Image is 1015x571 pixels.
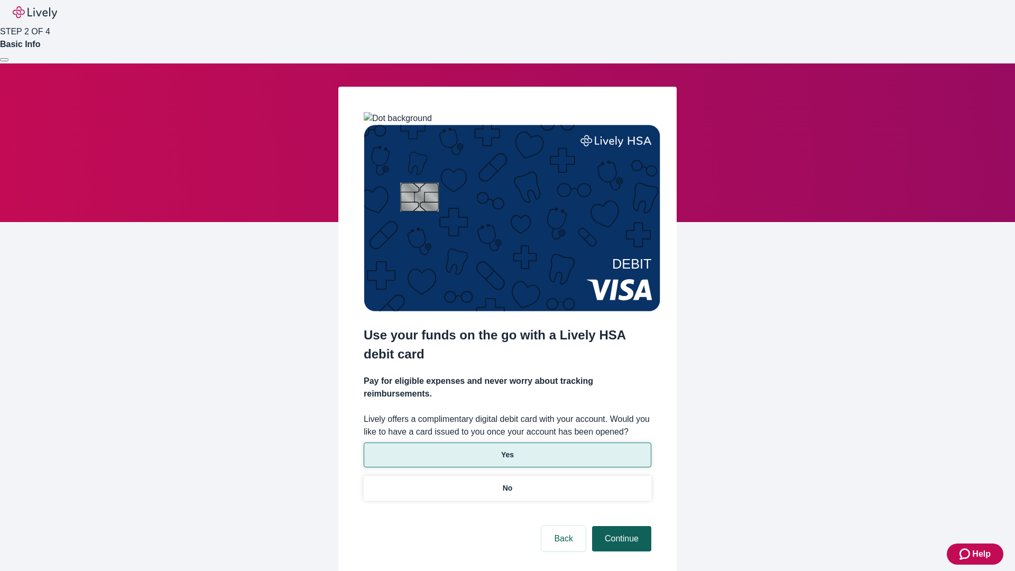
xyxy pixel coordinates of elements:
[364,375,651,400] h4: Pay for eligible expenses and never worry about tracking reimbursements.
[364,112,432,125] img: Dot background
[503,483,513,494] p: No
[13,6,57,19] img: Lively
[364,476,651,501] button: No
[364,443,651,467] button: Yes
[364,413,651,438] label: Lively offers a complimentary digital debit card with your account. Would you like to have a card...
[592,526,651,551] button: Continue
[972,548,991,560] span: Help
[364,125,660,311] img: Debit card
[541,526,586,551] button: Back
[501,449,514,461] p: Yes
[364,326,651,364] h2: Use your funds on the go with a Lively HSA debit card
[959,548,972,560] svg: Zendesk support icon
[947,544,1003,565] button: Zendesk support iconHelp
